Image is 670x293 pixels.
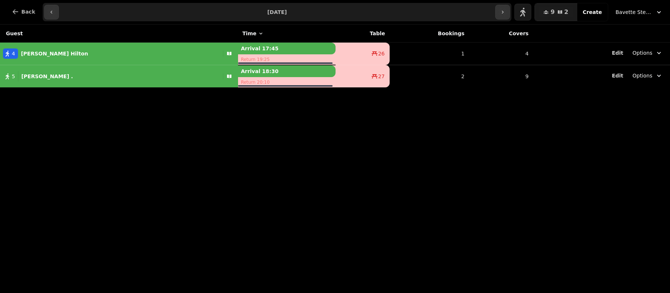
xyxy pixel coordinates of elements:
p: [PERSON_NAME] . [21,73,73,80]
span: Options [632,49,652,57]
p: Return 20:10 [238,77,336,87]
p: Return 19:25 [238,54,336,65]
span: 2 [564,9,568,15]
td: 4 [469,43,533,65]
span: 27 [378,73,385,80]
span: 4 [12,50,15,57]
button: Bavette Steakhouse - [PERSON_NAME] [611,6,667,19]
button: 92 [535,3,577,21]
button: Back [6,3,41,21]
p: [PERSON_NAME] Hilton [21,50,88,57]
td: 1 [390,43,469,65]
th: Covers [469,25,533,43]
span: Back [21,9,35,14]
span: Options [632,72,652,79]
button: Create [577,3,608,21]
button: Edit [612,72,623,79]
span: Bavette Steakhouse - [PERSON_NAME] [616,8,652,16]
span: 9 [550,9,554,15]
th: Table [336,25,390,43]
td: 2 [390,65,469,87]
button: Options [628,69,667,82]
button: Edit [612,49,623,57]
button: Options [628,46,667,59]
span: Create [583,10,602,15]
button: Time [242,30,264,37]
p: Arrival 18:30 [238,65,336,77]
span: Time [242,30,256,37]
span: 26 [378,50,385,57]
th: Bookings [390,25,469,43]
span: 5 [12,73,15,80]
span: Edit [612,73,623,78]
span: Edit [612,50,623,55]
td: 9 [469,65,533,87]
p: Arrival 17:45 [238,43,336,54]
